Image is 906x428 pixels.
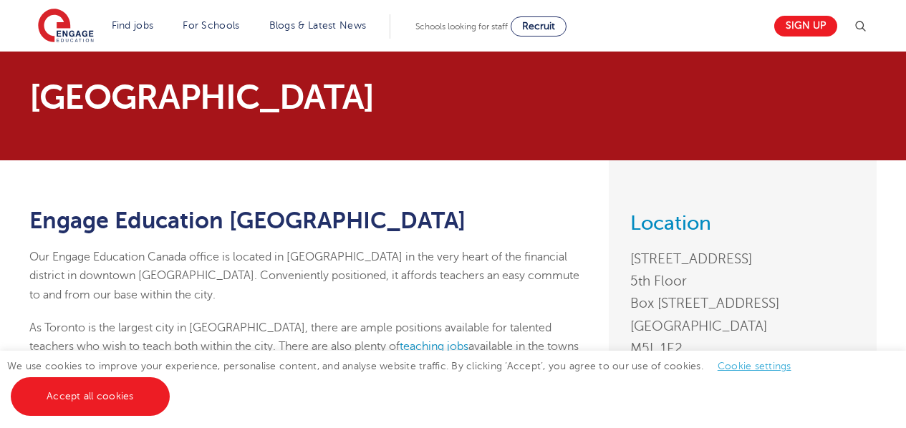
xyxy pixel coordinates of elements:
a: Find jobs [112,20,154,31]
h3: Location [630,213,855,233]
a: Cookie settings [718,361,791,371]
a: Accept all cookies [11,377,170,416]
address: [STREET_ADDRESS] 5th Floor Box [STREET_ADDRESS] [GEOGRAPHIC_DATA] M5L 1E2 [630,248,855,359]
a: Blogs & Latest News [269,20,367,31]
a: teaching jobs [400,340,468,353]
span: We use cookies to improve your experience, personalise content, and analyse website traffic. By c... [7,361,806,402]
p: [GEOGRAPHIC_DATA] [29,80,587,115]
a: Recruit [511,16,567,37]
a: For Schools [183,20,239,31]
img: Engage Education [38,9,94,44]
h1: Engage Education [GEOGRAPHIC_DATA] [29,208,587,233]
p: As Toronto is the largest city in [GEOGRAPHIC_DATA], there are ample positions available for tale... [29,318,587,375]
a: Sign up [774,16,837,37]
span: Recruit [522,21,555,31]
p: Our Engage Education Canada office is located in [GEOGRAPHIC_DATA] in the very heart of the finan... [29,248,587,304]
span: Schools looking for staff [415,21,508,31]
